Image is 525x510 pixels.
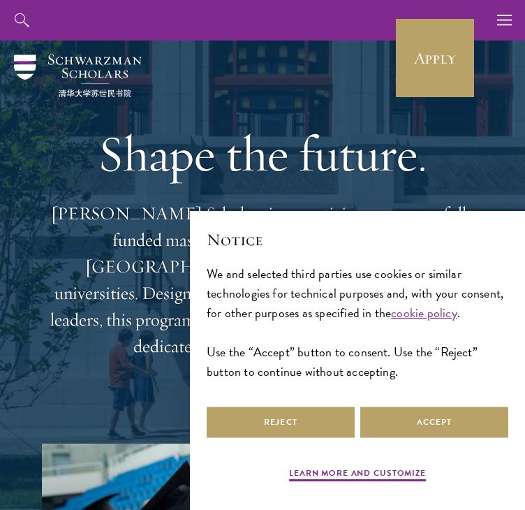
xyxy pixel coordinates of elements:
a: cookie policy [391,303,457,322]
button: Learn more and customize [289,467,426,483]
h1: Shape the future. [42,124,483,183]
div: We and selected third parties use cookies or similar technologies for technical purposes and, wit... [207,264,508,381]
button: Accept [360,407,508,438]
p: [PERSON_NAME] Scholars is a prestigious one-year, fully funded master’s program in global affairs... [42,201,483,360]
button: Reject [207,407,355,438]
img: Schwarzman Scholars [14,54,142,97]
a: Apply [396,19,474,97]
h2: Notice [207,228,508,252]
